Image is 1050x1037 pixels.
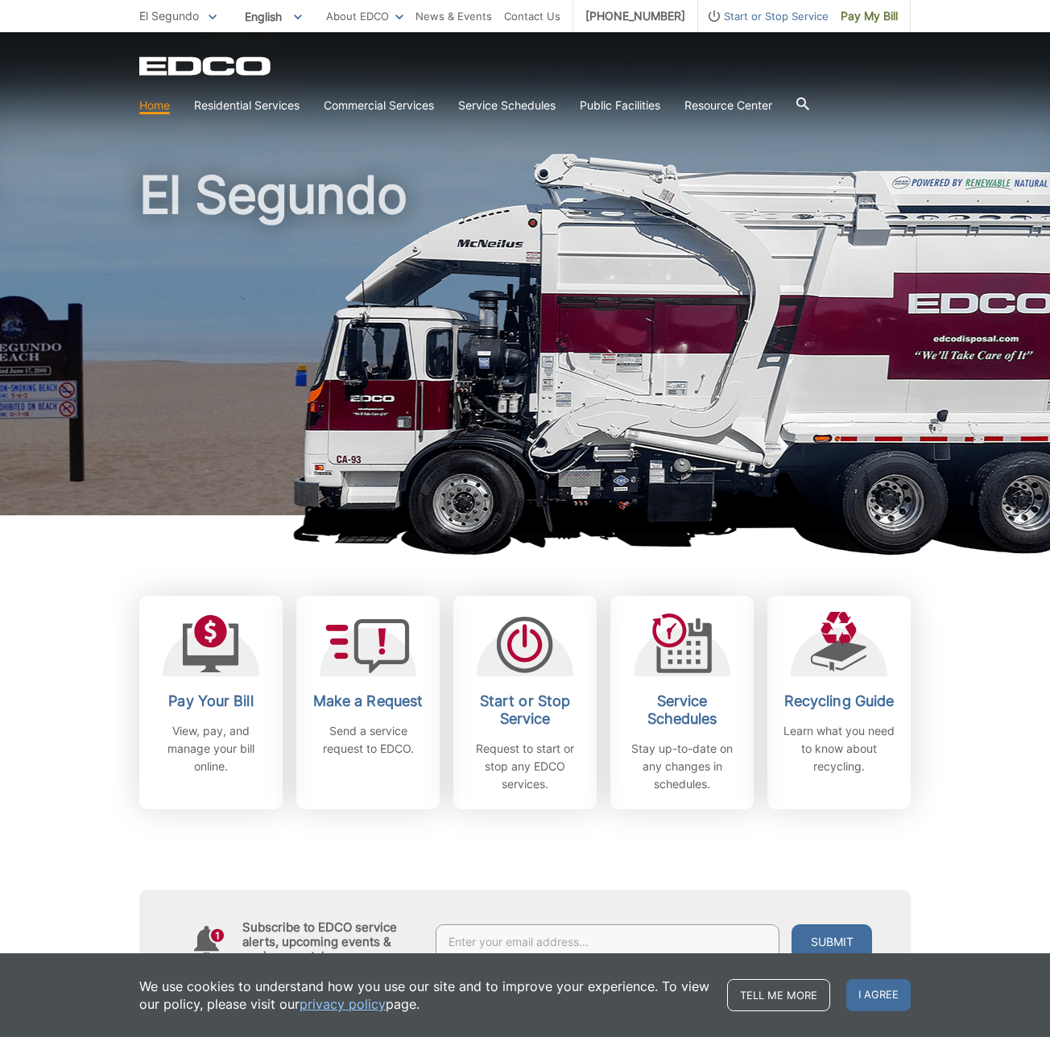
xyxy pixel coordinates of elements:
[792,924,872,960] button: Submit
[458,97,556,114] a: Service Schedules
[779,722,899,775] p: Learn what you need to know about recycling.
[242,920,420,964] h4: Subscribe to EDCO service alerts, upcoming events & environmental news:
[139,56,273,76] a: EDCD logo. Return to the homepage.
[139,596,283,809] a: Pay Your Bill View, pay, and manage your bill online.
[465,692,585,728] h2: Start or Stop Service
[465,740,585,793] p: Request to start or stop any EDCO services.
[841,7,898,25] span: Pay My Bill
[767,596,911,809] a: Recycling Guide Learn what you need to know about recycling.
[308,722,428,758] p: Send a service request to EDCO.
[779,692,899,710] h2: Recycling Guide
[139,169,911,523] h1: El Segundo
[727,979,830,1011] a: Tell me more
[684,97,772,114] a: Resource Center
[846,979,911,1011] span: I agree
[300,995,386,1013] a: privacy policy
[296,596,440,809] a: Make a Request Send a service request to EDCO.
[194,97,300,114] a: Residential Services
[151,722,271,775] p: View, pay, and manage your bill online.
[324,97,434,114] a: Commercial Services
[326,7,403,25] a: About EDCO
[415,7,492,25] a: News & Events
[139,97,170,114] a: Home
[233,3,314,30] span: English
[622,692,742,728] h2: Service Schedules
[610,596,754,809] a: Service Schedules Stay up-to-date on any changes in schedules.
[139,9,199,23] span: El Segundo
[139,977,711,1013] p: We use cookies to understand how you use our site and to improve your experience. To view our pol...
[308,692,428,710] h2: Make a Request
[622,740,742,793] p: Stay up-to-date on any changes in schedules.
[151,692,271,710] h2: Pay Your Bill
[436,924,779,960] input: Enter your email address...
[504,7,560,25] a: Contact Us
[580,97,660,114] a: Public Facilities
